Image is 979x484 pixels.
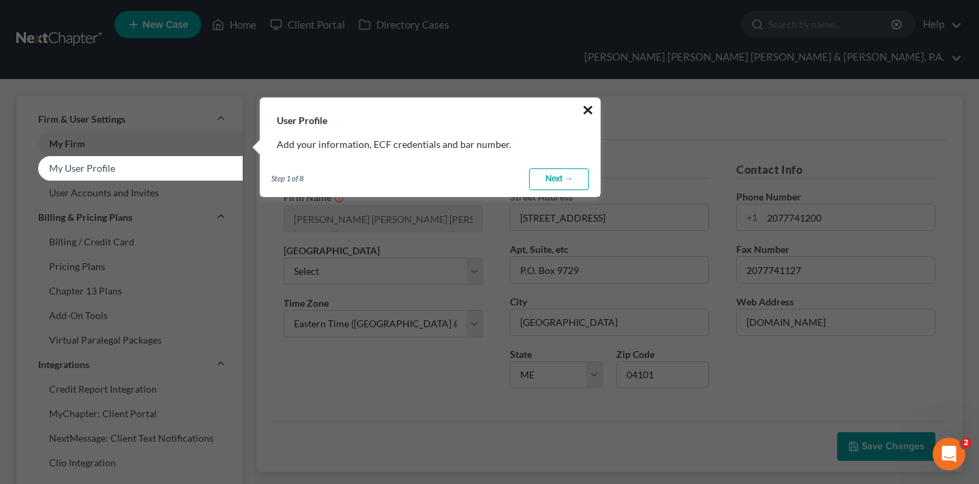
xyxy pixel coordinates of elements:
[271,173,303,184] span: Step 1 of 8
[529,168,589,190] a: Next →
[16,156,243,181] a: My User Profile
[961,438,972,449] span: 2
[277,138,584,151] p: Add your information, ECF credentials and bar number.
[260,98,600,127] h3: User Profile
[933,438,965,470] iframe: Intercom live chat
[582,99,594,121] button: ×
